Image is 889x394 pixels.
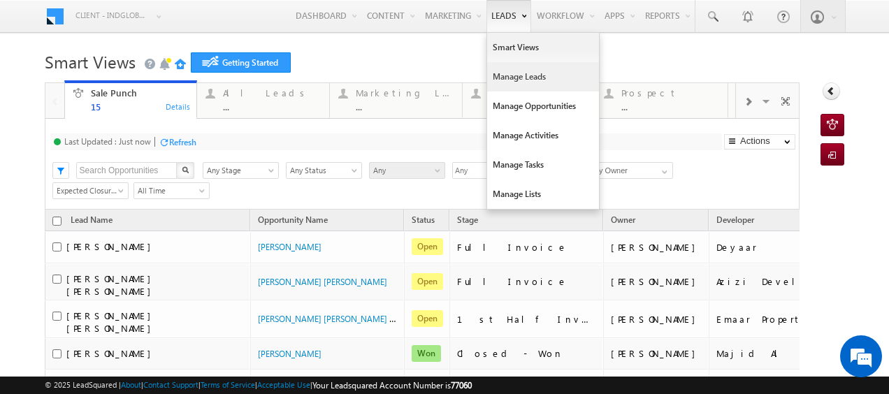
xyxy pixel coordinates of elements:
div: 15 [91,101,189,112]
a: [PERSON_NAME] [258,242,321,252]
span: Developer [716,214,754,225]
a: Terms of Service [201,380,255,389]
a: Any Stage [203,162,279,179]
a: Expected Closure Date [52,182,129,199]
a: Prospect... [595,83,728,118]
span: [PERSON_NAME] [PERSON_NAME] [66,272,158,297]
div: Azizi Developments [716,275,856,288]
span: Stage [457,214,478,225]
div: Prospect [621,87,719,98]
div: Any [452,162,579,179]
div: 1st Half Invoice [457,313,597,326]
a: Marketing Leads... [329,83,463,118]
div: [PERSON_NAME] [611,241,702,254]
span: Any [370,164,440,177]
div: Sale Punch [91,87,189,98]
span: [PERSON_NAME] [66,347,158,359]
span: 77060 [451,380,472,391]
a: Any Status [286,162,362,179]
a: Contact Support [143,380,198,389]
div: Closed - Won [457,347,597,360]
a: [PERSON_NAME] [PERSON_NAME] [258,277,387,287]
a: Manage Opportunities [487,92,599,121]
a: All Leads... [196,83,330,118]
span: Any Stage [203,164,274,177]
div: ... [621,101,719,112]
div: Emaar Properties [716,313,856,326]
a: Manage Lists [487,180,599,209]
span: All Time [134,184,205,197]
a: Contact... [462,83,595,118]
a: Stage [450,212,485,231]
a: Getting Started [191,52,291,73]
span: Smart Views [45,50,136,73]
a: Developer [709,212,761,231]
span: Open [412,273,443,290]
span: Expected Closure Date [53,184,124,197]
a: Smart Views [487,33,599,62]
span: Owner [611,214,635,225]
input: Search Opportunities [76,162,178,179]
img: Search [182,166,189,173]
div: [PERSON_NAME] [611,313,702,326]
div: Last Updated : Just now [64,136,151,147]
div: [PERSON_NAME] [611,275,702,288]
a: About [121,380,141,389]
a: Status [405,212,442,231]
div: Refresh [169,137,196,147]
a: Manage Leads [487,62,599,92]
a: Show All Items [654,163,672,177]
div: Full Invoice [457,275,597,288]
span: Client - indglobal1 (77060) [75,8,149,22]
a: Manage Activities [487,121,599,150]
input: Check all records [52,217,62,226]
div: Full Invoice [457,241,597,254]
span: Open [412,310,443,327]
span: Any Status [287,164,357,177]
button: Actions [724,134,795,149]
a: Any [369,162,445,179]
span: Lead Name [64,212,120,231]
div: Details [165,100,191,112]
input: Type to Search [586,162,673,179]
a: [PERSON_NAME] [PERSON_NAME] - Sale Punch [258,312,435,324]
a: Sale Punch15Details [64,80,198,119]
span: Any [453,163,568,179]
span: Your Leadsquared Account Number is [312,380,472,391]
div: [PERSON_NAME] [611,347,702,360]
a: Opportunity Name [251,212,335,231]
div: ... [356,101,454,112]
span: © 2025 LeadSquared | | | | | [45,379,472,392]
div: Deyaar [716,241,856,254]
a: All Time [133,182,210,199]
a: [PERSON_NAME] [258,349,321,359]
div: ... [223,101,321,112]
div: All Leads [223,87,321,98]
span: Open [412,238,443,255]
a: Acceptable Use [257,380,310,389]
div: Marketing Leads [356,87,454,98]
span: Opportunity Name [258,214,328,225]
span: Won [412,345,441,362]
span: [PERSON_NAME] [PERSON_NAME] [66,309,158,334]
span: [PERSON_NAME] [66,240,158,252]
a: Manage Tasks [487,150,599,180]
div: Majid Al Futtaim [716,347,856,360]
